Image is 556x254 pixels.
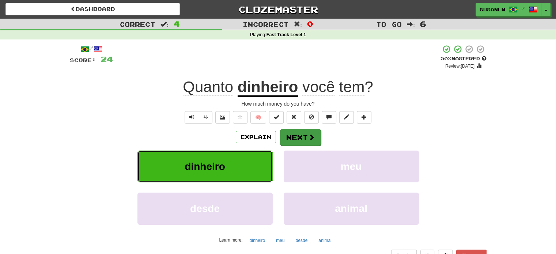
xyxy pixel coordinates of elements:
[101,54,113,64] span: 24
[335,203,367,214] span: animal
[272,235,288,246] button: meu
[376,20,402,28] span: To go
[70,100,487,107] div: How much money do you have?
[357,111,371,124] button: Add to collection (alt+a)
[298,78,373,96] span: ?
[236,131,276,143] button: Explain
[480,6,505,13] span: Susanlw
[445,64,474,69] small: Review: [DATE]
[185,161,225,172] span: dinheiro
[5,3,180,15] a: Dashboard
[339,111,354,124] button: Edit sentence (alt+d)
[70,57,96,63] span: Score:
[243,20,289,28] span: Incorrect
[137,193,273,224] button: desde
[521,6,525,11] span: /
[407,21,415,27] span: :
[302,78,335,96] span: você
[246,235,269,246] button: dinheiro
[304,111,319,124] button: Ignore sentence (alt+i)
[183,78,233,96] span: Quanto
[185,111,199,124] button: Play sentence audio (ctl+space)
[190,203,220,214] span: desde
[191,3,365,16] a: Clozemaster
[284,151,419,182] button: meu
[339,78,364,96] span: tem
[476,3,541,16] a: Susanlw /
[440,56,487,62] div: Mastered
[219,238,242,243] small: Learn more:
[322,111,336,124] button: Discuss sentence (alt+u)
[120,20,155,28] span: Correct
[269,111,284,124] button: Set this sentence to 100% Mastered (alt+m)
[280,129,321,146] button: Next
[341,161,362,172] span: meu
[307,19,313,28] span: 0
[284,193,419,224] button: animal
[250,111,266,124] button: 🧠
[183,111,213,124] div: Text-to-speech controls
[292,235,312,246] button: desde
[199,111,213,124] button: ½
[440,56,451,61] span: 50 %
[137,151,273,182] button: dinheiro
[420,19,426,28] span: 6
[160,21,169,27] span: :
[266,32,306,37] strong: Fast Track Level 1
[238,78,298,97] u: dinheiro
[233,111,247,124] button: Favorite sentence (alt+f)
[215,111,230,124] button: Show image (alt+x)
[287,111,301,124] button: Reset to 0% Mastered (alt+r)
[294,21,302,27] span: :
[314,235,335,246] button: animal
[174,19,180,28] span: 4
[70,45,113,54] div: /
